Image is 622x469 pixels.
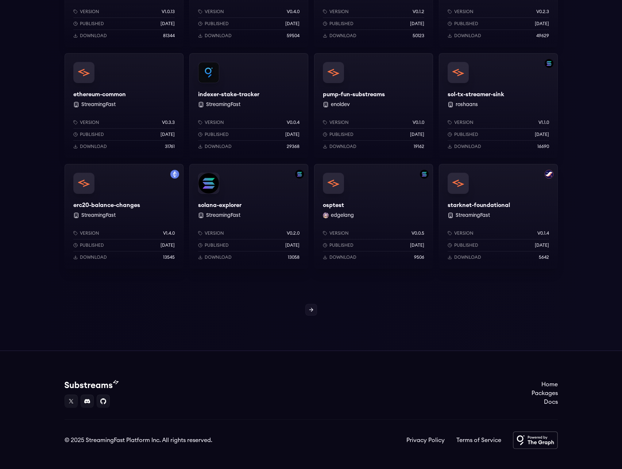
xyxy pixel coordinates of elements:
p: [DATE] [285,132,300,137]
img: Filter by starknet network [545,170,553,179]
p: v0.1.4 [537,230,549,236]
p: Download [80,254,107,260]
p: v1.1.0 [538,120,549,125]
p: [DATE] [285,242,300,248]
a: Filter by mainnet networkerc20-balance-changeserc20-balance-changes StreamingFastVersionv1.4.0Pub... [65,164,183,269]
p: Version [329,230,349,236]
a: pump-fun-substreamspump-fun-substreams enoldevVersionv0.1.0Published[DATE]Download19162 [314,53,433,158]
p: v0.0.4 [287,120,300,125]
p: 29368 [287,144,300,149]
p: Version [329,9,349,15]
a: Home [532,380,558,389]
img: Powered by The Graph [513,431,558,449]
p: Version [80,120,99,125]
p: Version [80,9,99,15]
a: Packages [532,389,558,398]
p: v0.4.0 [287,9,300,15]
img: Filter by solana network [295,170,304,179]
img: Filter by mainnet network [170,170,179,179]
p: v0.3.3 [162,120,175,125]
button: edgelang [331,212,354,219]
p: Version [205,120,224,125]
p: Published [329,132,354,137]
p: [DATE] [161,132,175,137]
p: 81344 [163,33,175,39]
p: v0.2.0 [287,230,300,236]
p: Published [80,21,104,27]
p: Version [205,230,224,236]
p: Download [205,33,232,39]
p: 50123 [413,33,424,39]
p: [DATE] [535,21,549,27]
p: 31761 [165,144,175,149]
p: 16690 [537,144,549,149]
p: Download [205,254,232,260]
p: v0.1.2 [413,9,424,15]
p: Published [205,242,229,248]
img: Filter by solana network [545,59,553,68]
a: Filter by solana networkosptestosptestedgelang edgelangVersionv0.0.5Published[DATE]Download9506 [314,164,433,269]
p: 19162 [414,144,424,149]
a: ethereum-commonethereum-common StreamingFastVersionv0.3.3Published[DATE]Download31761 [65,53,183,158]
p: Published [454,21,478,27]
a: indexer-stake-trackerindexer-stake-tracker StreamingFastVersionv0.0.4Published[DATE]Download29368 [189,53,308,158]
p: v0.1.0 [413,120,424,125]
p: [DATE] [535,132,549,137]
p: Download [80,144,107,149]
p: Version [329,120,349,125]
p: [DATE] [285,21,300,27]
p: Published [205,21,229,27]
a: Filter by solana networksol-tx-streamer-sinksol-tx-streamer-sink roshaansVersionv1.1.0Published[D... [439,53,558,158]
p: v0.0.5 [412,230,424,236]
a: Filter by starknet networkstarknet-foundationalstarknet-foundational StreamingFastVersionv0.1.4Pu... [439,164,558,269]
p: Published [329,242,354,248]
p: Version [454,120,474,125]
p: [DATE] [410,132,424,137]
p: Published [329,21,354,27]
p: 13058 [288,254,300,260]
a: Privacy Policy [406,436,445,445]
p: Download [329,144,356,149]
p: v1.0.13 [162,9,175,15]
p: 49629 [536,33,549,39]
p: Version [80,230,99,236]
button: StreamingFast [206,101,240,108]
p: Published [454,242,478,248]
p: 59504 [287,33,300,39]
p: Download [329,33,356,39]
p: v0.2.3 [536,9,549,15]
button: enoldev [331,101,350,108]
p: [DATE] [410,242,424,248]
p: Published [80,242,104,248]
p: Download [80,33,107,39]
p: Published [454,132,478,137]
p: [DATE] [410,21,424,27]
button: StreamingFast [206,212,240,219]
p: Download [454,254,481,260]
p: Published [80,132,104,137]
p: [DATE] [535,242,549,248]
button: StreamingFast [81,101,116,108]
p: [DATE] [161,21,175,27]
p: Published [205,132,229,137]
p: Download [329,254,356,260]
p: 9506 [414,254,424,260]
p: [DATE] [161,242,175,248]
img: Substream's logo [65,380,119,389]
p: v1.4.0 [163,230,175,236]
a: Terms of Service [456,436,501,445]
button: StreamingFast [81,212,116,219]
p: Version [454,9,474,15]
p: Download [454,144,481,149]
button: roshaans [456,101,478,108]
p: Download [205,144,232,149]
a: Docs [532,398,558,406]
p: Version [205,9,224,15]
p: Download [454,33,481,39]
p: 5642 [539,254,549,260]
p: 13545 [163,254,175,260]
button: StreamingFast [456,212,490,219]
p: Version [454,230,474,236]
div: © 2025 StreamingFast Platform Inc. All rights reserved. [65,436,212,445]
img: Filter by solana network [420,170,429,179]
